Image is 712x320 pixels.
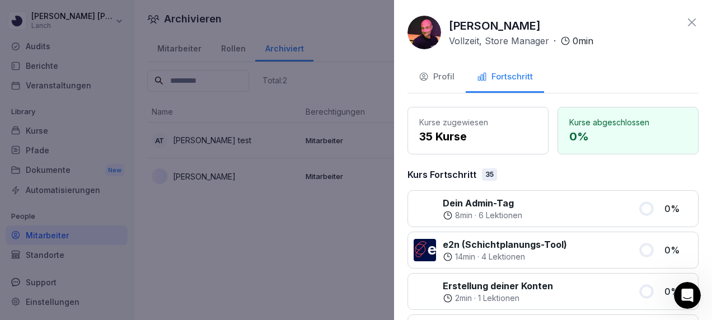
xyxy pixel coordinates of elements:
[419,128,537,145] p: 35 Kurse
[74,207,115,219] div: • Vor 2 Std
[455,210,472,221] p: 8 min
[449,17,541,34] p: [PERSON_NAME]
[407,168,476,181] p: Kurs Fortschritt
[43,245,68,253] span: Home
[449,34,593,48] div: ·
[26,197,40,210] img: Ziar avatar
[144,245,192,253] span: Nachrichten
[162,18,185,40] img: Profile image for Ziar
[664,243,692,257] p: 0 %
[141,18,163,40] img: Profile image for Miriam
[674,282,701,309] iframe: Intercom live chat
[481,251,525,262] p: 4 Lektionen
[455,251,475,262] p: 14 min
[120,18,142,40] img: Profile image for Deniz
[23,179,201,191] div: Aktuelle Nachricht
[482,168,497,181] div: 35
[569,128,687,145] p: 0 %
[443,210,522,221] div: ·
[193,18,213,38] div: Schließen
[407,16,441,49] img: r2eu8ib9q1h4gknh8bp7ic60.png
[112,217,224,262] button: Nachrichten
[31,206,44,219] img: Deniz avatar
[407,63,466,93] button: Profil
[664,285,692,298] p: 0 %
[664,202,692,215] p: 0 %
[466,63,544,93] button: Fortschritt
[11,170,213,228] div: Aktuelle NachrichtZiar avatarMiriam avatarDeniz avatarAntworten erhältst du hier und per E-Mail: ...
[22,117,202,156] p: Wie können wir helfen?
[573,34,593,48] p: 0 min
[419,116,537,128] p: Kurse zugewiesen
[569,116,687,128] p: Kurse abgeschlossen
[478,293,519,304] p: 1 Lektionen
[12,186,212,228] div: Ziar avatarMiriam avatarDeniz avatarAntworten erhältst du hier und per E-Mail: ✉️ [PERSON_NAME][E...
[479,210,522,221] p: 6 Lektionen
[443,238,567,251] p: e2n (Schichtplanungs-Tool)
[443,293,553,304] div: ·
[47,196,626,205] span: Antworten erhältst du hier und per E-Mail: ✉️ [PERSON_NAME][EMAIL_ADDRESS][DOMAIN_NAME] Unsere üb...
[449,34,549,48] p: Vollzeit, Store Manager
[443,196,522,210] p: Dein Admin-Tag
[477,70,533,83] div: Fortschritt
[443,279,553,293] p: Erstellung deiner Konten
[47,207,72,219] div: Bounti
[22,22,97,39] img: logo
[21,206,35,219] img: Miriam avatar
[22,79,202,117] p: Hi [PERSON_NAME] 👋
[419,70,455,83] div: Profil
[443,251,567,262] div: ·
[455,293,472,304] p: 2 min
